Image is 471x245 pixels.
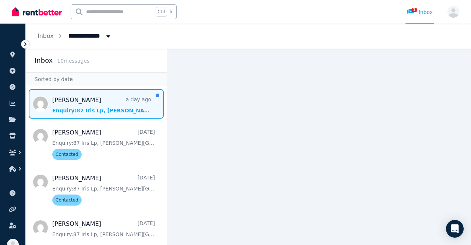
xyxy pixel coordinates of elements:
[411,8,417,12] span: 1
[26,72,167,86] div: Sorted by date
[26,24,124,49] nav: Breadcrumb
[38,32,54,39] a: Inbox
[35,55,53,66] h2: Inbox
[26,86,167,245] nav: Message list
[446,220,464,238] div: Open Intercom Messenger
[407,8,433,16] div: Inbox
[52,220,155,238] a: [PERSON_NAME][DATE]Enquiry:87 Iris Lp, [PERSON_NAME][GEOGRAPHIC_DATA].
[170,9,173,15] span: k
[52,96,151,114] a: [PERSON_NAME]a day agoEnquiry:87 Iris Lp, [PERSON_NAME][GEOGRAPHIC_DATA].
[52,174,155,206] a: [PERSON_NAME][DATE]Enquiry:87 Iris Lp, [PERSON_NAME][GEOGRAPHIC_DATA].Contacted
[57,58,89,64] span: 10 message s
[12,6,62,17] img: RentBetter
[156,7,167,17] span: Ctrl
[52,128,155,160] a: [PERSON_NAME][DATE]Enquiry:87 Iris Lp, [PERSON_NAME][GEOGRAPHIC_DATA].Contacted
